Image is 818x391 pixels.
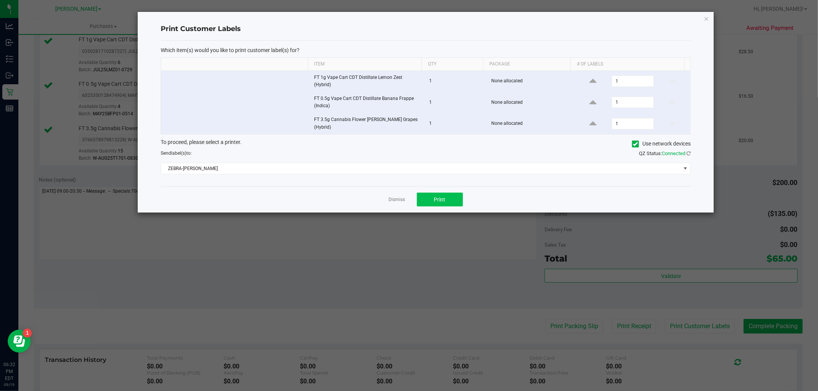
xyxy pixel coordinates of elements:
[570,58,684,71] th: # of labels
[155,138,696,150] div: To proceed, please select a printer.
[309,92,425,113] td: FT 0.5g Vape Cart CDT Distillate Banana Frappe (Indica)
[309,113,425,134] td: FT 3.5g Cannabis Flower [PERSON_NAME] Grapes (Hybrid)
[639,151,691,156] span: QZ Status:
[483,58,570,71] th: Package
[23,329,32,338] iframe: Resource center unread badge
[308,58,421,71] th: Item
[487,71,575,92] td: None allocated
[632,140,691,148] label: Use network devices
[425,71,487,92] td: 1
[161,47,691,54] p: Which item(s) would you like to print customer label(s) for?
[662,151,685,156] span: Connected
[425,92,487,113] td: 1
[487,92,575,113] td: None allocated
[425,113,487,134] td: 1
[389,196,405,203] a: Dismiss
[171,151,186,156] span: label(s)
[8,330,31,353] iframe: Resource center
[161,24,691,34] h4: Print Customer Labels
[309,71,425,92] td: FT 1g Vape Cart CDT Distillate Lemon Zest (Hybrid)
[161,163,681,174] span: ZEBRA-[PERSON_NAME]
[417,193,463,206] button: Print
[421,58,483,71] th: Qty
[161,151,192,156] span: Send to:
[487,113,575,134] td: None allocated
[434,196,446,203] span: Print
